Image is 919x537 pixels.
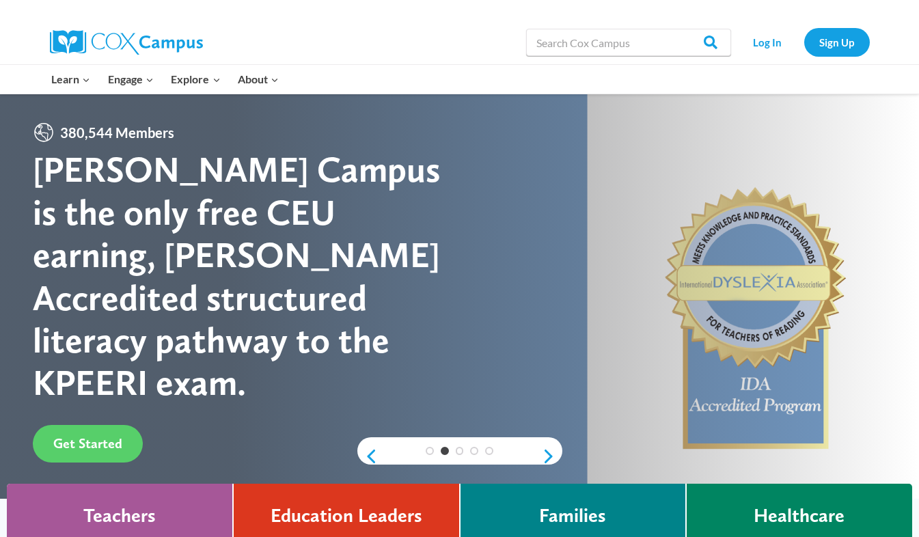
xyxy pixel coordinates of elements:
[271,504,422,527] h4: Education Leaders
[108,70,154,88] span: Engage
[804,28,870,56] a: Sign Up
[53,435,122,452] span: Get Started
[43,65,288,94] nav: Primary Navigation
[50,30,203,55] img: Cox Campus
[55,122,180,143] span: 380,544 Members
[238,70,279,88] span: About
[539,504,606,527] h4: Families
[51,70,90,88] span: Learn
[754,504,845,527] h4: Healthcare
[83,504,156,527] h4: Teachers
[171,70,220,88] span: Explore
[33,425,143,463] a: Get Started
[526,29,731,56] input: Search Cox Campus
[738,28,870,56] nav: Secondary Navigation
[33,148,460,404] div: [PERSON_NAME] Campus is the only free CEU earning, [PERSON_NAME] Accredited structured literacy p...
[738,28,797,56] a: Log In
